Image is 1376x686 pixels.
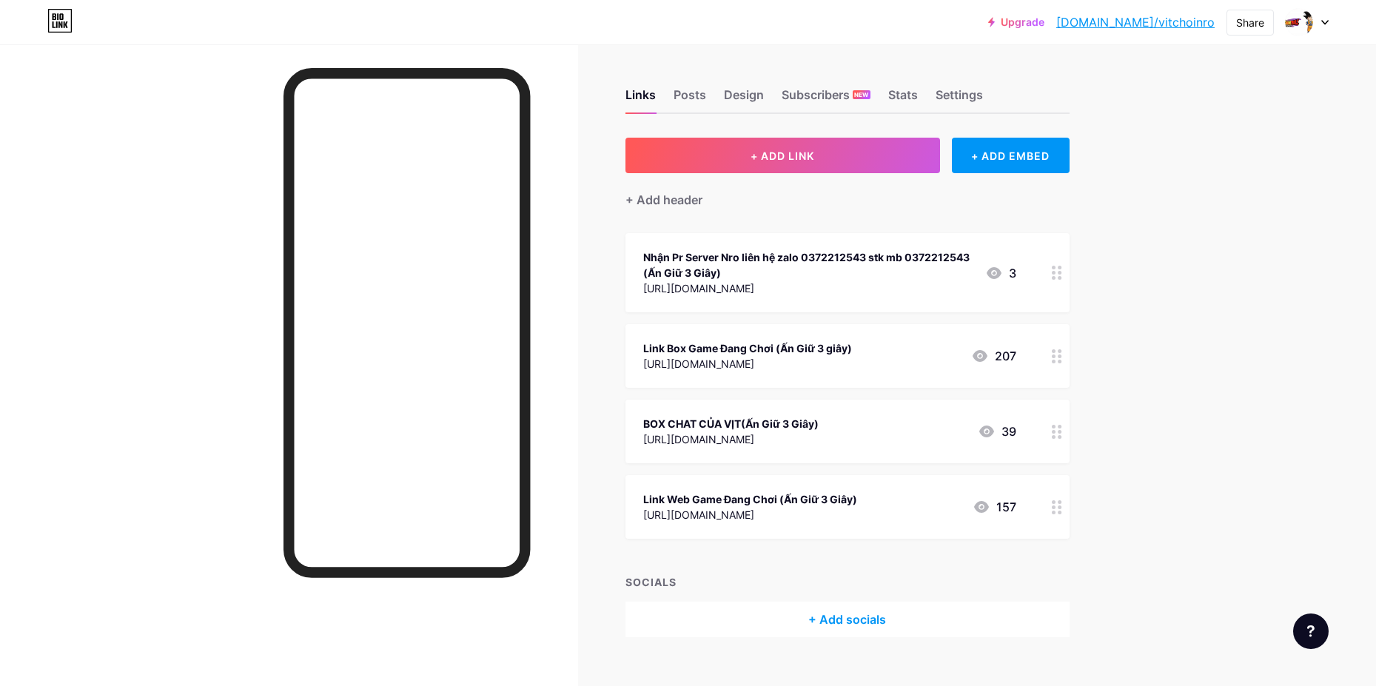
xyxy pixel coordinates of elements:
div: Settings [936,86,983,112]
div: Share [1236,15,1264,30]
div: Link Web Game Đang Chơi (Ấn Giữ 3 Giây) [643,491,857,507]
div: 39 [978,423,1016,440]
div: [URL][DOMAIN_NAME] [643,356,852,371]
div: Stats [888,86,918,112]
div: + ADD EMBED [952,138,1070,173]
a: Upgrade [988,16,1044,28]
div: [URL][DOMAIN_NAME] [643,280,973,296]
a: [DOMAIN_NAME]/vitchoinro [1056,13,1215,31]
div: Design [724,86,764,112]
span: NEW [854,90,868,99]
div: [URL][DOMAIN_NAME] [643,507,857,522]
div: Subscribers [782,86,870,112]
div: Posts [674,86,706,112]
div: + Add socials [625,602,1070,637]
img: Viet Văn [1285,8,1313,36]
button: + ADD LINK [625,138,940,173]
div: 157 [973,498,1016,516]
div: BOX CHAT CỦA VỊT(Ấn Giữ 3 Giây) [643,416,819,431]
div: SOCIALS [625,574,1070,590]
div: + Add header [625,191,702,209]
div: Links [625,86,656,112]
div: 207 [971,347,1016,365]
div: 3 [985,264,1016,282]
div: Link Box Game Đang Chơi (Ấn Giữ 3 giây) [643,340,852,356]
div: [URL][DOMAIN_NAME] [643,431,819,447]
div: Nhận Pr Server Nro liên hệ zalo 0372212543 stk mb 0372212543 (Ấn Giữ 3 Giây) [643,249,973,280]
span: + ADD LINK [751,149,814,162]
